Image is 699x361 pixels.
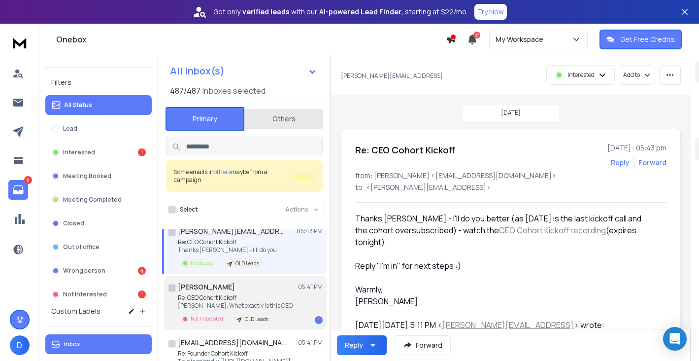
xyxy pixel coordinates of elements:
img: logo [10,34,30,52]
button: Primary [166,107,244,131]
div: [DATE][DATE] 5:11 PM < > wrote: [355,319,643,331]
p: Wrong person [63,267,105,275]
p: OLD Leads [235,260,259,267]
div: 1 [138,290,146,298]
div: 1 [138,148,146,156]
button: Out of office [45,237,152,257]
p: [DATE] [501,109,521,117]
div: Open Intercom Messenger [663,327,687,351]
h1: All Inbox(s) [170,66,225,76]
strong: AI-powered Lead Finder, [319,7,403,17]
div: Some emails in maybe from a campaign [174,168,291,184]
button: Get Free Credits [599,30,682,49]
a: CEO Cohort Kickoff recording [499,225,606,236]
button: Try Now [474,4,507,20]
button: Review [291,171,315,181]
p: Thanks [PERSON_NAME] - I'll do you [178,246,277,254]
h1: [PERSON_NAME][EMAIL_ADDRESS] [178,226,286,236]
button: All Inbox(s) [162,61,325,81]
button: Wrong person4 [45,261,152,281]
p: Get Free Credits [620,35,675,44]
p: Out of office [63,243,100,251]
h1: [EMAIL_ADDRESS][DOMAIN_NAME] [178,338,286,348]
button: Reply [337,335,387,355]
p: Not Interested [191,315,223,323]
div: Reply "I'm in" for next steps :) [355,260,643,272]
div: 4 [138,267,146,275]
p: Interested [63,148,95,156]
h1: Re: CEO Cohort Kickoff [355,143,455,157]
label: Select [180,206,198,214]
p: Inbox [64,340,80,348]
p: OLD Leads [245,316,268,323]
p: Meeting Booked [63,172,111,180]
p: Interested [191,259,214,267]
span: others [214,168,231,176]
button: Not Interested1 [45,285,152,304]
p: Not Interested [63,290,107,298]
h1: Onebox [56,34,446,45]
button: Lead [45,119,152,139]
button: Inbox [45,334,152,354]
strong: verified leads [242,7,289,17]
a: [PERSON_NAME][EMAIL_ADDRESS] [442,320,574,330]
button: All Status [45,95,152,115]
p: Closed [63,219,84,227]
button: Meeting Completed [45,190,152,210]
p: 05:41 PM [298,283,323,291]
p: Meeting Completed [63,196,122,204]
button: Others [244,108,323,130]
p: [PERSON_NAME], What exactly is this CEO [178,302,293,310]
p: Re: Founder Cohort Kickoff [178,350,296,358]
span: 487 / 487 [170,85,200,97]
div: Forward [638,158,666,168]
div: Thanks [PERSON_NAME] - I'll do you better (as [DATE] is the last kickoff call and the cohort over... [355,213,643,248]
p: My Workspace [496,35,547,44]
p: Re: CEO Cohort Kickoff [178,238,277,246]
p: Re: CEO Cohort Kickoff [178,294,293,302]
p: 6 [24,176,32,184]
p: 05:43 PM [297,227,323,235]
div: Reply [345,340,363,350]
p: [PERSON_NAME][EMAIL_ADDRESS] [341,72,443,80]
button: Forward [395,335,451,355]
a: 6 [8,180,28,200]
p: 05:41 PM [298,339,323,347]
h3: Filters [45,75,152,89]
p: to: <[PERSON_NAME][EMAIL_ADDRESS]> [355,182,666,192]
p: Get only with our starting at $22/mo [213,7,466,17]
button: D [10,335,30,355]
p: Lead [63,125,77,133]
h3: Inboxes selected [202,85,266,97]
button: Reply [611,158,630,168]
h1: [PERSON_NAME] [178,282,235,292]
p: [DATE] : 05:43 pm [607,143,666,153]
div: Warmly, [PERSON_NAME] [355,272,643,307]
p: Add to [623,71,640,79]
p: All Status [64,101,92,109]
button: Closed [45,214,152,233]
p: from: [PERSON_NAME] <[EMAIL_ADDRESS][DOMAIN_NAME]> [355,171,666,180]
span: 27 [473,32,480,38]
button: Interested1 [45,143,152,162]
p: Interested [567,71,595,79]
p: Try Now [477,7,504,17]
button: Meeting Booked [45,166,152,186]
h3: Custom Labels [51,306,100,316]
div: 1 [315,316,323,324]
